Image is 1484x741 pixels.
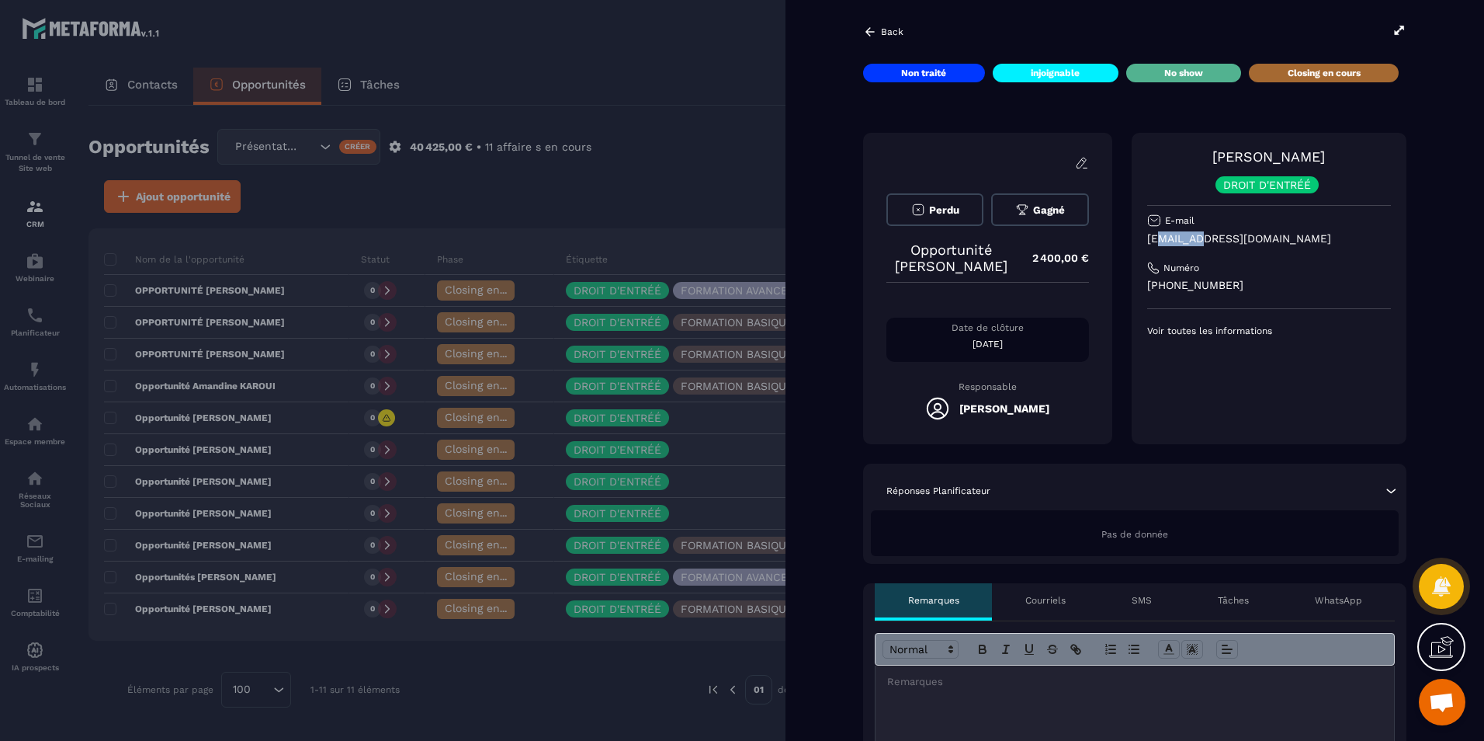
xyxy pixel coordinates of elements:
[1419,679,1465,725] div: Ouvrir le chat
[1033,204,1065,216] span: Gagné
[901,67,946,79] p: Non traité
[1147,325,1391,337] p: Voir toutes les informations
[1147,231,1391,246] p: [EMAIL_ADDRESS][DOMAIN_NAME]
[991,193,1088,226] button: Gagné
[1031,67,1080,79] p: injoignable
[1147,278,1391,293] p: [PHONE_NUMBER]
[1164,67,1203,79] p: No show
[959,402,1049,415] h5: [PERSON_NAME]
[1101,529,1168,540] span: Pas de donnée
[1163,262,1199,274] p: Numéro
[1218,594,1249,607] p: Tâches
[886,242,1017,274] p: Opportunité [PERSON_NAME]
[886,381,1089,392] p: Responsable
[886,322,1089,334] p: Date de clôture
[1315,594,1362,607] p: WhatsApp
[881,26,903,37] p: Back
[886,193,983,226] button: Perdu
[1288,67,1361,79] p: Closing en cours
[886,485,990,497] p: Réponses Planificateur
[886,338,1089,350] p: [DATE]
[908,594,959,607] p: Remarques
[1017,243,1089,273] p: 2 400,00 €
[1223,179,1311,190] p: DROIT D'ENTRÉÉ
[1025,594,1066,607] p: Courriels
[1212,148,1325,165] a: [PERSON_NAME]
[1132,594,1152,607] p: SMS
[1165,214,1194,227] p: E-mail
[929,204,959,216] span: Perdu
